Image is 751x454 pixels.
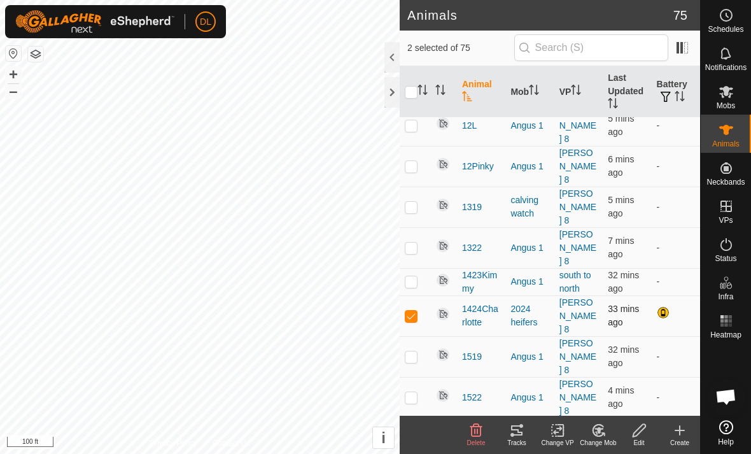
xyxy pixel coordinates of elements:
[462,302,500,329] span: 1424Charlotte
[559,148,596,185] a: [PERSON_NAME] 8
[652,146,700,187] td: -
[559,270,591,294] a: south to north
[467,439,486,446] span: Delete
[559,107,596,144] a: [PERSON_NAME] 8
[537,438,578,448] div: Change VP
[608,304,639,327] span: 7 Oct 2025 at 5:39 am
[529,87,539,97] p-sorticon: Activate to sort
[571,87,581,97] p-sorticon: Activate to sort
[652,105,700,146] td: -
[435,87,446,97] p-sorticon: Activate to sort
[435,347,451,362] img: returning off
[496,438,537,448] div: Tracks
[619,438,659,448] div: Edit
[705,64,747,71] span: Notifications
[462,160,494,173] span: 12Pinky
[435,157,451,172] img: returning off
[719,216,733,224] span: VPs
[435,197,451,213] img: returning off
[710,331,741,339] span: Heatmap
[150,437,197,449] a: Privacy Policy
[462,391,482,404] span: 1522
[652,66,700,118] th: Battery
[712,140,740,148] span: Animals
[701,415,751,451] a: Help
[435,238,451,253] img: returning off
[652,336,700,377] td: -
[6,83,21,99] button: –
[707,378,745,416] div: Open chat
[718,438,734,446] span: Help
[559,379,596,416] a: [PERSON_NAME] 8
[608,154,634,178] span: 7 Oct 2025 at 6:06 am
[608,195,634,218] span: 7 Oct 2025 at 6:07 am
[407,8,673,23] h2: Animals
[457,66,505,118] th: Animal
[462,350,482,364] span: 1519
[673,6,687,25] span: 75
[706,178,745,186] span: Neckbands
[6,67,21,82] button: +
[675,93,685,103] p-sorticon: Activate to sort
[578,438,619,448] div: Change Mob
[510,350,549,364] div: Angus 1
[381,429,386,446] span: i
[418,87,428,97] p-sorticon: Activate to sort
[462,241,482,255] span: 1322
[28,46,43,62] button: Map Layers
[659,438,700,448] div: Create
[510,160,549,173] div: Angus 1
[15,10,174,33] img: Gallagher Logo
[708,25,743,33] span: Schedules
[718,293,733,301] span: Infra
[435,306,451,322] img: returning off
[559,338,596,375] a: [PERSON_NAME] 8
[608,100,618,110] p-sorticon: Activate to sort
[608,236,634,259] span: 7 Oct 2025 at 6:06 am
[505,66,554,118] th: Mob
[559,188,596,225] a: [PERSON_NAME] 8
[6,46,21,61] button: Reset Map
[715,255,736,262] span: Status
[608,344,639,368] span: 7 Oct 2025 at 5:41 am
[462,93,472,103] p-sorticon: Activate to sort
[462,269,500,295] span: 1423Kimmy
[652,187,700,227] td: -
[462,119,477,132] span: 12L
[559,297,596,334] a: [PERSON_NAME] 8
[652,377,700,418] td: -
[510,194,549,220] div: calving watch
[559,229,596,266] a: [PERSON_NAME] 8
[608,270,639,294] span: 7 Oct 2025 at 5:40 am
[462,201,482,214] span: 1319
[608,385,634,409] span: 7 Oct 2025 at 6:08 am
[510,302,549,329] div: 2024 heifers
[510,119,549,132] div: Angus 1
[554,66,603,118] th: VP
[510,241,549,255] div: Angus 1
[652,227,700,268] td: -
[510,275,549,288] div: Angus 1
[200,15,211,29] span: DL
[407,41,514,55] span: 2 selected of 75
[652,268,700,295] td: -
[435,116,451,131] img: returning off
[510,391,549,404] div: Angus 1
[435,388,451,403] img: returning off
[213,437,250,449] a: Contact Us
[514,34,668,61] input: Search (S)
[603,66,651,118] th: Last Updated
[717,102,735,110] span: Mobs
[435,273,451,288] img: returning off
[373,427,394,448] button: i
